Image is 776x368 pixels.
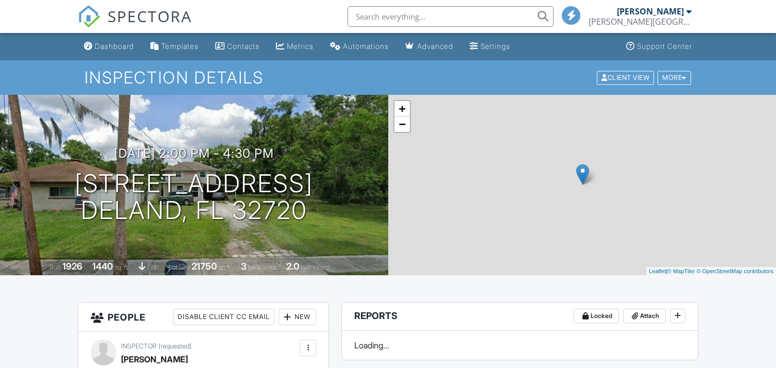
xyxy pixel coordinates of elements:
[596,73,657,81] a: Client View
[622,37,696,56] a: Support Center
[211,37,264,56] a: Contacts
[465,37,514,56] a: Settings
[108,5,192,27] span: SPECTORA
[667,268,695,274] a: © MapTiler
[75,170,313,225] h1: [STREET_ADDRESS] DeLand, FL 32720
[78,303,329,332] h3: People
[146,37,203,56] a: Templates
[218,263,231,271] span: sq.ft.
[192,261,217,272] div: 21750
[168,263,190,271] span: Lot Size
[637,42,692,51] div: Support Center
[646,267,776,276] div: |
[589,16,692,27] div: Weintz Building Inspection Service
[301,263,330,271] span: bathrooms
[287,42,314,51] div: Metrics
[80,37,138,56] a: Dashboard
[84,69,692,87] h1: Inspection Details
[401,37,457,56] a: Advanced
[394,101,410,116] a: Zoom in
[121,352,188,367] div: [PERSON_NAME]
[394,116,410,132] a: Zoom out
[227,42,260,51] div: Contacts
[95,42,134,51] div: Dashboard
[49,263,61,271] span: Built
[78,5,100,28] img: The Best Home Inspection Software - Spectora
[241,261,247,272] div: 3
[286,261,299,272] div: 2.0
[62,261,82,272] div: 1926
[147,263,159,271] span: slab
[121,342,157,350] span: Inspector
[272,37,318,56] a: Metrics
[697,268,773,274] a: © OpenStreetMap contributors
[78,14,192,36] a: SPECTORA
[417,42,453,51] div: Advanced
[279,309,316,325] div: New
[248,263,277,271] span: bedrooms
[343,42,389,51] div: Automations
[161,42,199,51] div: Templates
[159,342,192,350] span: (requested)
[617,6,684,16] div: [PERSON_NAME]
[649,268,666,274] a: Leaflet
[597,71,654,85] div: Client View
[173,309,274,325] div: Disable Client CC Email
[114,146,274,160] h3: [DATE] 2:00 pm - 4:30 pm
[326,37,393,56] a: Automations (Basic)
[480,42,510,51] div: Settings
[92,261,113,272] div: 1440
[114,263,129,271] span: sq. ft.
[348,6,554,27] input: Search everything...
[658,71,691,85] div: More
